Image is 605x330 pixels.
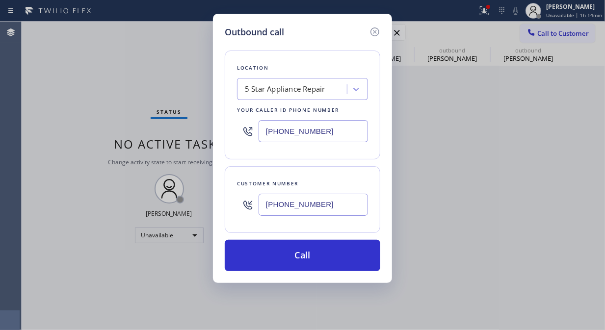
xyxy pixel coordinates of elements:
[259,120,368,142] input: (123) 456-7890
[237,178,368,189] div: Customer number
[225,240,380,271] button: Call
[237,105,368,115] div: Your caller id phone number
[237,63,368,73] div: Location
[259,194,368,216] input: (123) 456-7890
[245,84,325,95] div: 5 Star Appliance Repair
